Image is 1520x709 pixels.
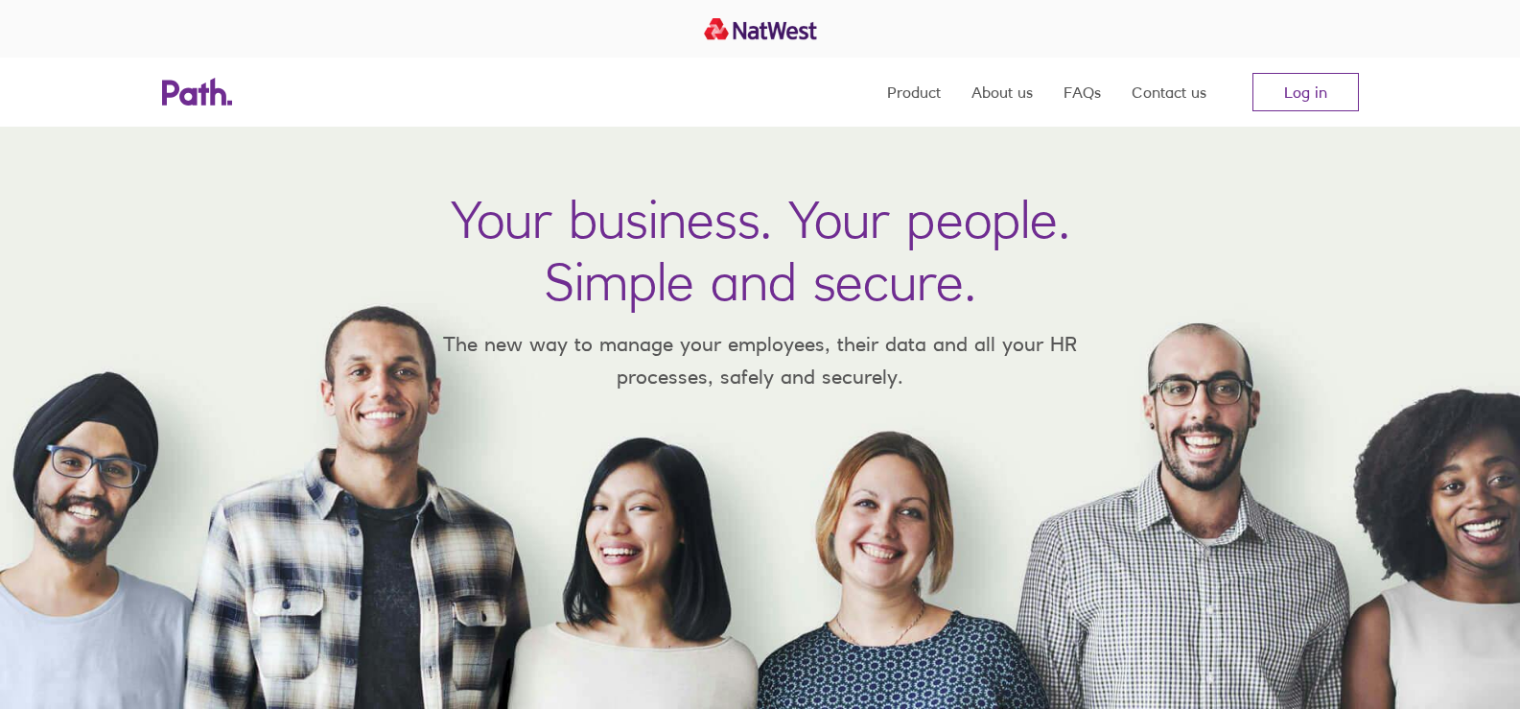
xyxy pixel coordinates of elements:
[1064,58,1101,127] a: FAQs
[971,58,1033,127] a: About us
[887,58,941,127] a: Product
[1132,58,1206,127] a: Contact us
[1252,73,1359,111] a: Log in
[415,328,1106,392] p: The new way to manage your employees, their data and all your HR processes, safely and securely.
[451,188,1070,313] h1: Your business. Your people. Simple and secure.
